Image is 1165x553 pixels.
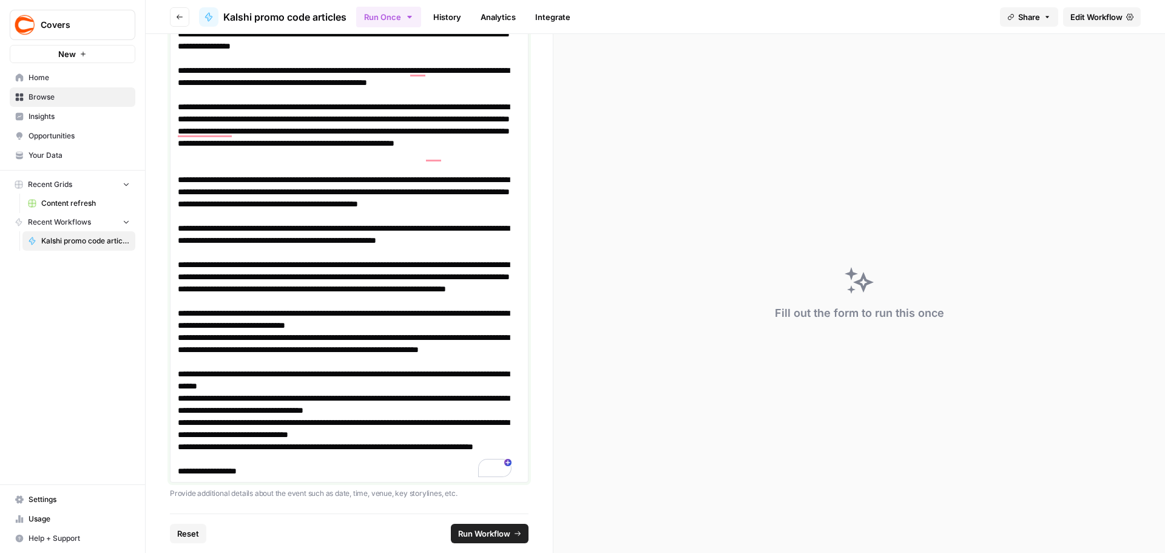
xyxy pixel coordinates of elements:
div: Fill out the form to run this once [775,305,944,322]
a: Kalshi promo code articles [22,231,135,251]
span: Kalshi promo code articles [41,236,130,246]
button: Help + Support [10,529,135,548]
a: Integrate [528,7,578,27]
a: Browse [10,87,135,107]
p: Provide additional details about the event such as date, time, venue, key storylines, etc. [170,487,528,500]
a: Kalshi promo code articles [199,7,346,27]
a: Analytics [473,7,523,27]
button: Run Once [356,7,421,27]
span: Your Data [29,150,130,161]
span: Covers [41,19,114,31]
span: Share [1018,11,1040,23]
span: Home [29,72,130,83]
button: Workspace: Covers [10,10,135,40]
span: Settings [29,494,130,505]
button: New [10,45,135,63]
button: Run Workflow [451,524,528,543]
span: Run Workflow [458,528,510,540]
a: Edit Workflow [1063,7,1141,27]
span: Opportunities [29,131,130,141]
span: Recent Workflows [28,217,91,228]
span: Insights [29,111,130,122]
img: Covers Logo [14,14,36,36]
a: Settings [10,490,135,509]
a: Your Data [10,146,135,165]
a: Content refresh [22,194,135,213]
button: Recent Grids [10,175,135,194]
span: Help + Support [29,533,130,544]
button: Reset [170,524,206,543]
span: Edit Workflow [1070,11,1123,23]
span: Content refresh [41,198,130,209]
span: Kalshi promo code articles [223,10,346,24]
span: New [58,48,76,60]
a: Opportunities [10,126,135,146]
span: Usage [29,514,130,524]
button: Recent Workflows [10,213,135,231]
span: Reset [177,528,199,540]
a: Insights [10,107,135,126]
button: Share [1000,7,1058,27]
span: Browse [29,92,130,103]
a: Usage [10,509,135,529]
a: History [426,7,468,27]
span: Recent Grids [28,179,72,190]
a: Home [10,68,135,87]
